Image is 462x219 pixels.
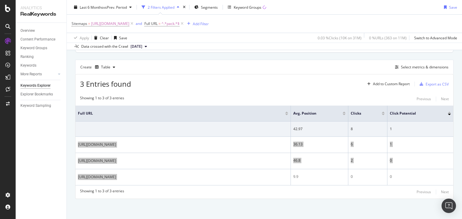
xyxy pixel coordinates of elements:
div: Keyword Groups [20,45,47,51]
div: 0 [390,174,451,179]
div: 9.9 [293,174,346,179]
span: Segments [201,4,218,10]
div: Add Filter [193,21,209,26]
span: Click Potential [390,111,439,116]
a: Keywords Explorer [20,82,62,89]
div: Save [119,35,127,40]
a: [URL][DOMAIN_NAME] [78,142,116,148]
div: Next [441,96,449,101]
button: Next [441,95,449,103]
div: Select metrics & dimensions [401,64,448,70]
div: Previous [417,96,431,101]
div: RealKeywords [20,11,62,18]
div: Apply [80,35,89,40]
span: 3 Entries found [80,79,131,89]
button: Previous [417,95,431,103]
span: Last 6 Months [80,4,103,10]
div: 0 % URLs ( 363 on 11M ) [369,35,407,40]
span: Sitemaps [72,21,87,26]
div: Keywords [20,62,36,69]
span: = [88,21,90,26]
div: 0 [351,174,385,179]
button: Save [442,2,457,12]
div: Ranking [20,54,34,60]
button: Select metrics & dimensions [393,64,448,71]
button: 2 Filters Applied [139,2,182,12]
button: Add Filter [185,20,209,27]
span: ^.*pack.*$ [162,19,180,28]
div: Export as CSV [426,82,449,87]
a: [URL][DOMAIN_NAME] [78,174,116,180]
div: Showing 1 to 3 of 3 entries [80,188,124,196]
button: Apply [72,33,89,43]
div: 1 [390,126,451,132]
div: Clear [100,35,109,40]
div: 2 Filters Applied [148,4,174,10]
button: Export as CSV [417,79,449,89]
div: Switch to Advanced Mode [414,35,457,40]
div: Add to Custom Report [373,82,410,86]
span: [URL][DOMAIN_NAME] [91,19,129,28]
button: Switch to Advanced Mode [412,33,457,43]
div: Table [101,65,110,69]
button: and [136,21,142,26]
button: Previous [417,188,431,196]
button: Last 6 MonthsvsPrev. Period [72,2,134,12]
div: Keywords Explorer [20,82,51,89]
button: Segments [192,2,220,12]
div: Content Performance [20,36,55,43]
div: Open Intercom Messenger [442,199,456,213]
div: Create [80,62,118,72]
div: Data crossed with the Crawl [81,44,128,49]
div: 36.13 [293,142,346,147]
button: Table [93,62,118,72]
span: Avg. Position [293,111,334,116]
button: Clear [92,33,109,43]
span: = [159,21,161,26]
span: Clicks [351,111,373,116]
a: Overview [20,28,62,34]
div: 6 [351,142,385,147]
span: Full URL [144,21,158,26]
div: 8 [351,126,385,132]
button: Add to Custom Report [365,79,410,89]
div: 46.8 [293,158,346,163]
button: Keyword Groups [225,2,269,12]
div: 1 [390,142,451,147]
a: [URL][DOMAIN_NAME] [78,158,116,164]
a: Content Performance [20,36,62,43]
div: Analytics [20,5,62,11]
div: 0.03 % Clicks ( 10K on 31M ) [318,35,362,40]
span: 2025 Sep. 1st [131,44,142,49]
button: [DATE] [128,43,149,50]
button: Save [112,33,127,43]
a: Keyword Sampling [20,103,62,109]
div: 42.97 [293,126,346,132]
a: Explorer Bookmarks [20,91,62,97]
button: Next [441,188,449,196]
div: Keyword Sampling [20,103,51,109]
a: Keyword Groups [20,45,62,51]
div: Keyword Groups [234,4,261,10]
div: times [182,4,187,10]
a: Keywords [20,62,62,69]
div: Save [449,4,457,10]
a: More Reports [20,71,56,77]
span: vs Prev. Period [103,4,127,10]
div: Previous [417,189,431,194]
div: 0 [390,158,451,163]
div: More Reports [20,71,42,77]
div: 2 [351,158,385,163]
div: Showing 1 to 3 of 3 entries [80,95,124,103]
div: Next [441,189,449,194]
span: Full URL [78,111,276,116]
div: Explorer Bookmarks [20,91,53,97]
div: Overview [20,28,35,34]
a: Ranking [20,54,62,60]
